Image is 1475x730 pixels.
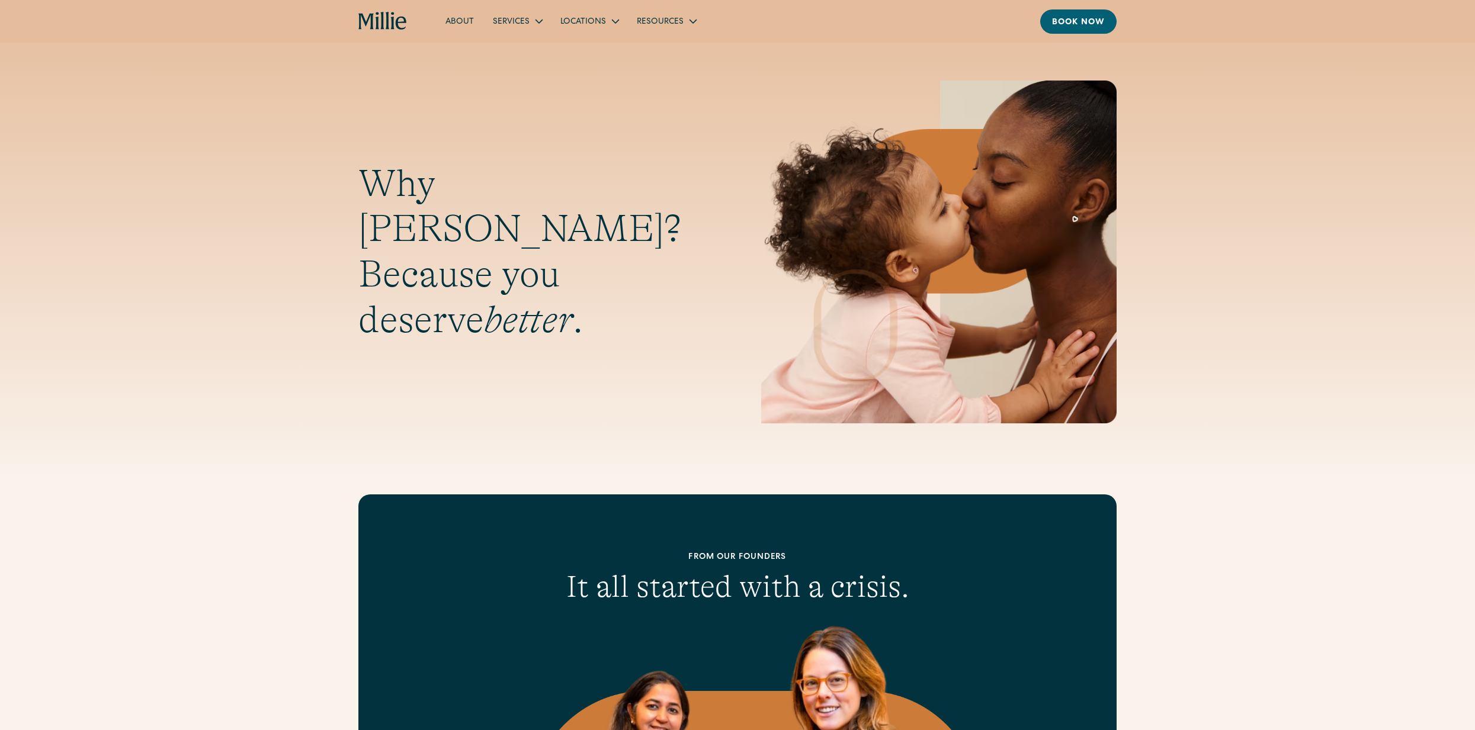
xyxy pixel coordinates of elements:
[761,81,1117,423] img: Mother and baby sharing a kiss, highlighting the emotional bond and nurturing care at the heart o...
[1052,17,1105,29] div: Book now
[637,16,684,28] div: Resources
[358,12,408,31] a: home
[627,11,705,31] div: Resources
[483,11,551,31] div: Services
[560,16,606,28] div: Locations
[551,11,627,31] div: Locations
[358,161,714,343] h1: Why [PERSON_NAME]? Because you deserve .
[434,551,1041,564] div: From our founders
[434,568,1041,605] h2: It all started with a crisis.
[1040,9,1117,34] a: Book now
[493,16,530,28] div: Services
[436,11,483,31] a: About
[484,298,573,341] em: better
